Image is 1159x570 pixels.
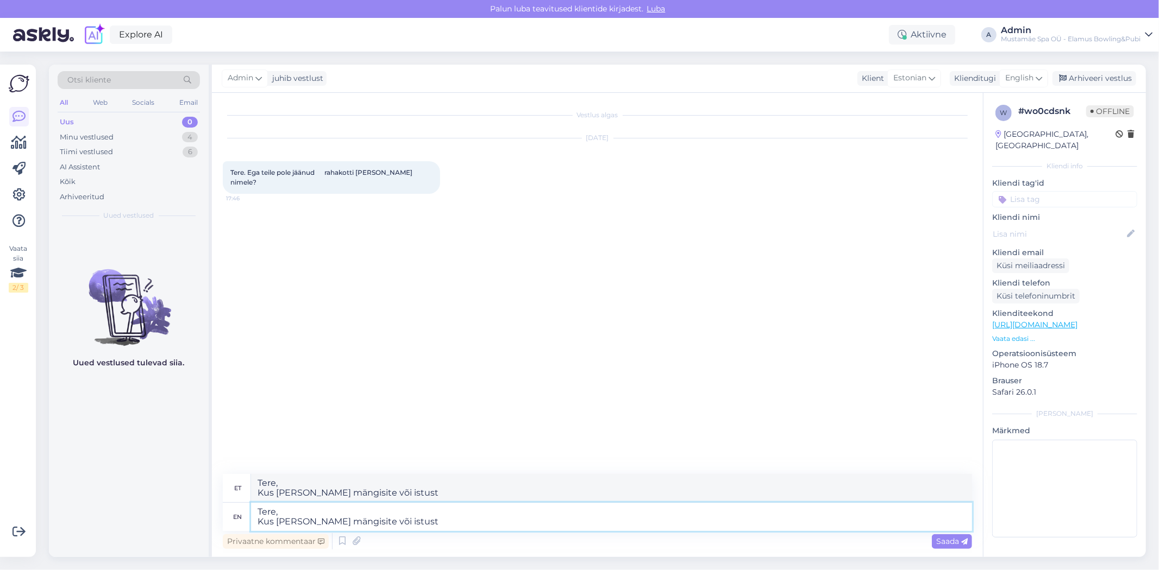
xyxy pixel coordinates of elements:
[60,162,100,173] div: AI Assistent
[992,320,1077,330] a: [URL][DOMAIN_NAME]
[223,534,329,549] div: Privaatne kommentaar
[1005,72,1033,84] span: English
[228,72,253,84] span: Admin
[992,375,1137,387] p: Brauser
[73,357,185,369] p: Uued vestlused tulevad siia.
[992,359,1137,371] p: iPhone OS 18.7
[9,73,29,94] img: Askly Logo
[893,72,926,84] span: Estonian
[992,387,1137,398] p: Safari 26.0.1
[992,308,1137,319] p: Klienditeekond
[230,168,414,186] span: Tere. Ega teile pole jäänud rahakotti [PERSON_NAME] nimele?
[104,211,154,220] span: Uued vestlused
[1018,105,1086,118] div: # wo0cdsnk
[83,23,105,46] img: explore-ai
[58,96,70,110] div: All
[60,132,114,143] div: Minu vestlused
[234,508,242,526] div: en
[91,96,110,110] div: Web
[1001,26,1152,43] a: AdminMustamäe Spa OÜ - Elamus Bowling&Pubi
[644,4,669,14] span: Luba
[268,73,323,84] div: juhib vestlust
[936,536,968,546] span: Saada
[9,283,28,293] div: 2 / 3
[60,147,113,157] div: Tiimi vestlused
[130,96,156,110] div: Socials
[992,409,1137,419] div: [PERSON_NAME]
[1000,109,1007,117] span: w
[950,73,996,84] div: Klienditugi
[992,425,1137,436] p: Märkmed
[992,334,1137,344] p: Vaata edasi ...
[234,479,241,497] div: et
[995,129,1116,151] div: [GEOGRAPHIC_DATA], [GEOGRAPHIC_DATA]
[182,117,198,128] div: 0
[993,228,1125,240] input: Lisa nimi
[1086,105,1134,117] span: Offline
[992,212,1137,223] p: Kliendi nimi
[889,25,955,45] div: Aktiivne
[992,258,1069,273] div: Küsi meiliaadressi
[182,132,198,143] div: 4
[992,247,1137,258] p: Kliendi email
[1001,35,1141,43] div: Mustamäe Spa OÜ - Elamus Bowling&Pubi
[992,348,1137,359] p: Operatsioonisüsteem
[992,277,1137,289] p: Kliendi telefon
[110,26,172,44] a: Explore AI
[251,503,972,531] textarea: Tere, Kus [PERSON_NAME] mängisite või istust
[60,176,76,187] div: Kõik
[1053,71,1136,86] div: Arhiveeri vestlus
[992,289,1080,303] div: Küsi telefoninumbrit
[981,27,997,42] div: A
[1001,26,1141,35] div: Admin
[49,250,209,347] img: No chats
[223,110,972,120] div: Vestlus algas
[226,194,267,202] span: 17:46
[992,178,1137,189] p: Kliendi tag'id
[857,73,884,84] div: Klient
[992,161,1137,171] div: Kliendi info
[60,117,74,128] div: Uus
[60,192,104,202] div: Arhiveeritud
[992,191,1137,207] input: Lisa tag
[177,96,200,110] div: Email
[67,74,111,86] span: Otsi kliente
[183,147,198,157] div: 6
[251,474,972,502] textarea: Tere, Kus [PERSON_NAME] mängisite või
[223,133,972,143] div: [DATE]
[9,244,28,293] div: Vaata siia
